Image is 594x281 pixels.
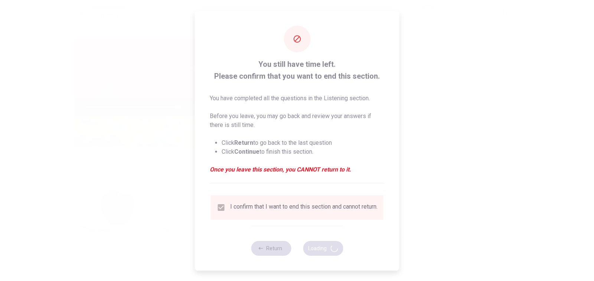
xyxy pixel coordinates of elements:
span: You still have time left. Please confirm that you want to end this section. [210,58,385,82]
p: Before you leave, you may go back and review your answers if there is still time. [210,112,385,130]
button: Loading [303,241,343,256]
em: Once you leave this section, you CANNOT return to it. [210,165,385,174]
div: I confirm that I want to end this section and cannot return. [230,203,378,212]
button: Return [251,241,291,256]
li: Click to go back to the last question [222,138,385,147]
li: Click to finish this section. [222,147,385,156]
p: You have completed all the questions in the Listening section. [210,94,385,103]
strong: Return [234,139,253,146]
strong: Continue [234,148,260,155]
